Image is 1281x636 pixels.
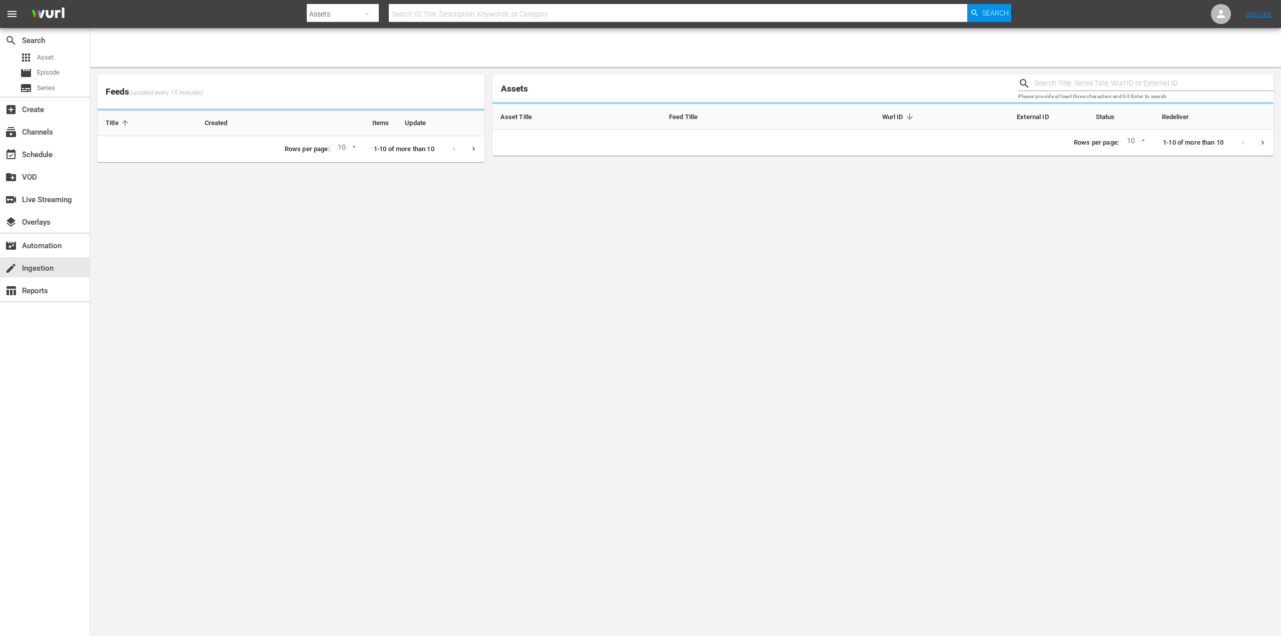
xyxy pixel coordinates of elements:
[492,104,1273,130] table: sticky table
[319,111,397,136] th: Items
[5,216,17,228] span: Overlays
[397,111,484,136] th: Update
[1154,104,1273,130] th: Redeliver
[5,194,17,206] span: Live Streaming
[1018,93,1273,101] p: Please provide at least three characters and hit Enter to search
[5,262,17,274] span: Ingestion
[982,4,1009,22] span: Search
[20,82,32,94] span: Series
[98,84,484,100] span: Feeds
[5,35,17,47] span: Search
[882,112,916,121] span: Wurl ID
[5,149,17,161] span: Schedule
[1245,10,1271,18] a: Sign Out
[5,240,17,252] span: Automation
[5,171,17,183] span: VOD
[98,111,484,136] table: sticky table
[500,112,545,121] span: Asset Title
[37,53,54,63] span: Asset
[37,68,60,78] span: Episode
[1057,104,1154,130] th: Status
[334,142,358,157] div: 10
[5,285,17,297] span: Reports
[967,4,1011,22] button: Search
[129,89,203,97] span: (updated every 15 minutes)
[205,119,241,128] span: Created
[924,104,1057,130] th: External ID
[1074,138,1119,148] p: Rows per page:
[661,104,785,130] th: Feed Title
[1034,76,1273,91] input: Search Title, Series Title, Wurl ID or External ID
[1163,138,1223,148] p: 1-10 of more than 10
[374,145,434,154] p: 1-10 of more than 10
[285,145,330,154] p: Rows per page:
[24,3,72,26] img: ans4CAIJ8jUAAAAAAAAAAAAAAAAAAAAAAAAgQb4GAAAAAAAAAAAAAAAAAAAAAAAAJMjXAAAAAAAAAAAAAAAAAAAAAAAAgAT5G...
[20,67,32,79] span: Episode
[1123,135,1147,150] div: 10
[20,52,32,64] span: Asset
[1253,133,1272,153] button: Next page
[37,83,55,93] span: Series
[6,8,18,20] span: menu
[464,139,483,159] button: Next page
[106,119,132,128] span: Title
[5,104,17,116] span: Create
[501,84,528,94] span: Assets
[5,126,17,138] span: Channels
